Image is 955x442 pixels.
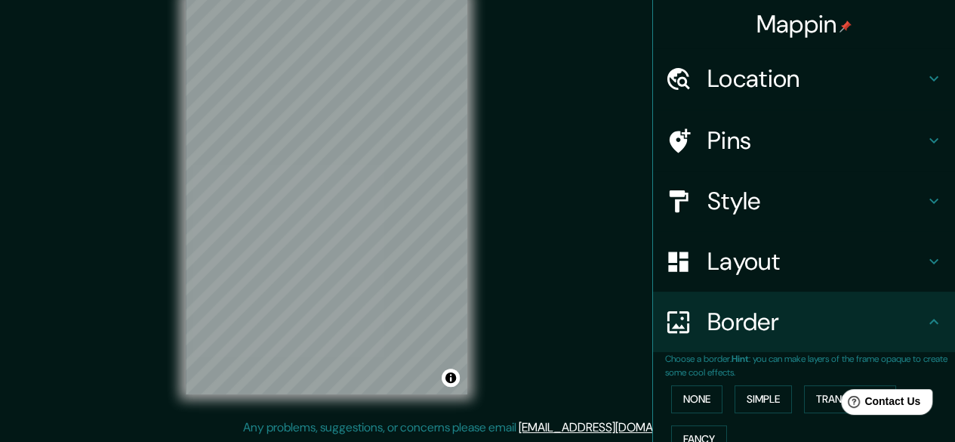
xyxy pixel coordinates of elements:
h4: Style [707,186,925,216]
a: [EMAIL_ADDRESS][DOMAIN_NAME] [519,419,705,435]
h4: Location [707,63,925,94]
div: Layout [653,231,955,292]
p: Choose a border. : you can make layers of the frame opaque to create some cool effects. [665,352,955,379]
img: pin-icon.png [839,20,852,32]
div: Pins [653,110,955,171]
h4: Layout [707,246,925,277]
b: Hint [732,353,749,365]
div: Location [653,48,955,109]
button: Toggle attribution [442,369,460,387]
p: Any problems, suggestions, or concerns please email . [243,419,707,437]
h4: Pins [707,125,925,156]
h4: Border [707,307,925,337]
button: Transparent [804,385,896,413]
button: Simple [735,385,792,413]
div: Border [653,292,955,352]
h4: Mappin [756,9,852,39]
button: None [671,385,722,413]
iframe: Help widget launcher [821,383,938,425]
div: Style [653,171,955,231]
